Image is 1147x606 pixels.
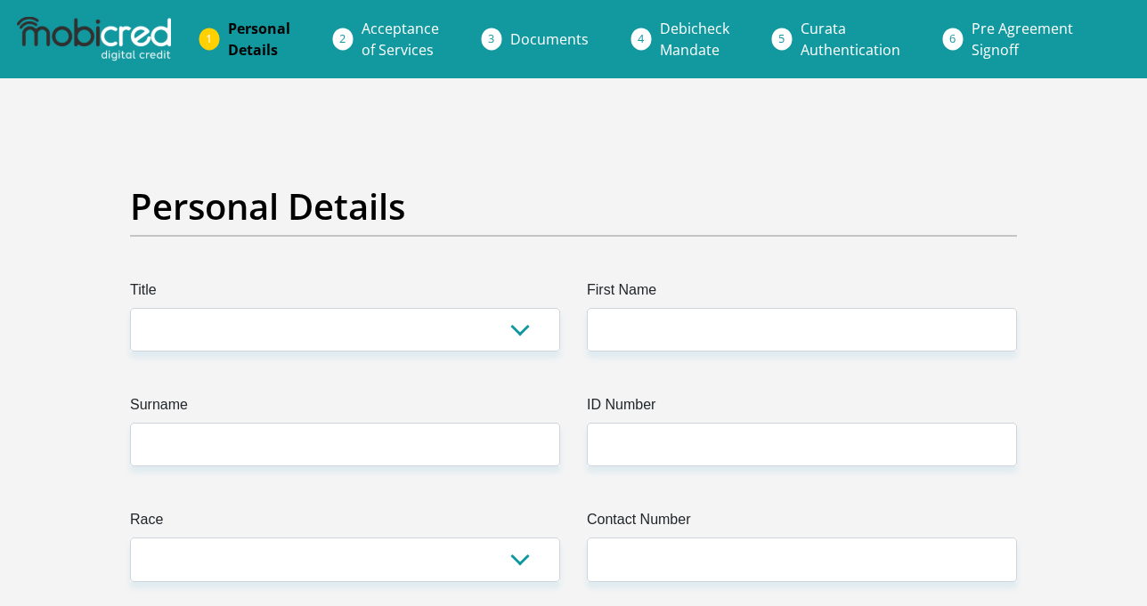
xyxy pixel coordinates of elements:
label: Surname [130,394,560,423]
label: First Name [587,279,1017,308]
input: Contact Number [587,537,1017,581]
span: Pre Agreement Signoff [972,19,1073,60]
input: ID Number [587,423,1017,466]
input: Surname [130,423,560,466]
span: Debicheck Mandate [660,19,729,60]
label: Contact Number [587,509,1017,537]
label: Race [130,509,560,537]
a: Acceptanceof Services [347,11,453,68]
span: Acceptance of Services [362,19,439,60]
a: Documents [496,21,603,57]
a: PersonalDetails [214,11,305,68]
img: mobicred logo [17,17,170,61]
input: First Name [587,308,1017,351]
a: DebicheckMandate [646,11,744,68]
span: Curata Authentication [801,19,900,60]
h2: Personal Details [130,185,1017,228]
a: Pre AgreementSignoff [957,11,1087,68]
span: Personal Details [228,19,290,60]
span: Documents [510,29,589,49]
label: ID Number [587,394,1017,423]
a: CurataAuthentication [786,11,915,68]
label: Title [130,279,560,308]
